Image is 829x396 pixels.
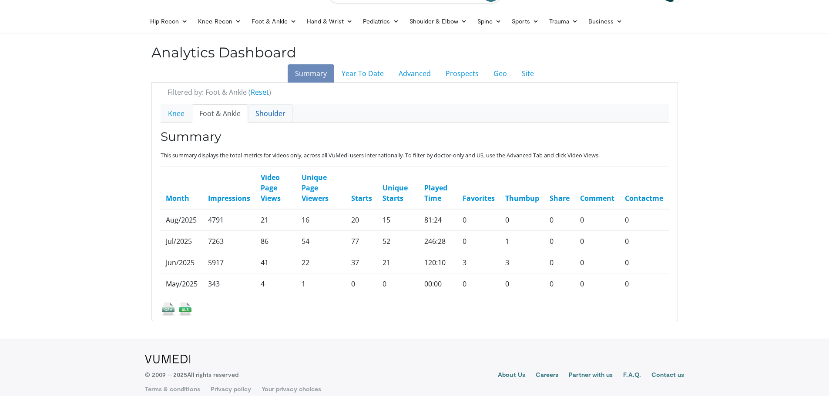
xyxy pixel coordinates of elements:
a: Favorites [463,193,495,203]
h3: Summary [161,130,669,144]
td: 0 [500,209,544,231]
td: 3 [457,252,500,273]
a: Careers [536,370,559,381]
td: 21 [377,252,419,273]
td: 37 [346,252,377,273]
a: Contact us [651,370,685,381]
a: Advanced [391,64,438,83]
td: 0 [575,231,620,252]
a: About Us [498,370,525,381]
a: Pediatrics [358,13,404,30]
a: Terms & conditions [145,385,200,393]
a: Knee [161,104,192,123]
a: Shoulder & Elbow [404,13,472,30]
a: F.A.Q. [623,370,641,381]
a: Impressions [208,193,250,203]
img: VuMedi Logo [145,355,191,363]
td: 0 [575,273,620,295]
td: 120:10 [419,252,458,273]
td: Jun/2025 [161,252,203,273]
td: 0 [620,252,668,273]
p: © 2009 – 2025 [145,370,238,379]
div: Filtered by: Foot & Ankle ( ) [161,87,675,97]
td: 86 [255,231,296,252]
td: 246:28 [419,231,458,252]
a: Summary [288,64,334,83]
td: 3 [500,252,544,273]
a: Knee Recon [193,13,246,30]
td: 0 [544,209,575,231]
a: Sports [507,13,544,30]
td: 77 [346,231,377,252]
a: Starts [351,193,372,203]
td: 52 [377,231,419,252]
a: Prospects [438,64,486,83]
td: May/2025 [161,273,203,295]
td: 20 [346,209,377,231]
td: 0 [575,209,620,231]
a: Played Time [424,183,447,203]
td: 0 [500,273,544,295]
a: Trauma [544,13,584,30]
td: 41 [255,252,296,273]
a: Year To Date [334,64,391,83]
td: 0 [544,252,575,273]
span: All rights reserved [187,371,238,378]
a: Spine [472,13,507,30]
td: 81:24 [419,209,458,231]
a: Share [550,193,570,203]
td: 0 [377,273,419,295]
td: 0 [544,273,575,295]
td: 16 [296,209,346,231]
a: Hand & Wrist [302,13,358,30]
a: Month [166,193,189,203]
td: 54 [296,231,346,252]
td: Jul/2025 [161,231,203,252]
td: 5917 [203,252,255,273]
a: Privacy policy [211,385,251,393]
td: 0 [544,231,575,252]
a: Foot & Ankle [246,13,302,30]
img: xls_icon.png [178,301,193,316]
td: 0 [575,252,620,273]
td: 0 [457,273,500,295]
a: Reset [251,87,269,97]
td: 21 [255,209,296,231]
td: 1 [500,231,544,252]
img: csv_icon.png [161,301,176,316]
a: Video Page Views [261,173,281,203]
a: Contactme [625,193,663,203]
td: 0 [457,231,500,252]
td: 4791 [203,209,255,231]
a: Site [514,64,541,83]
td: 4 [255,273,296,295]
td: 0 [620,231,668,252]
td: 0 [346,273,377,295]
td: Aug/2025 [161,209,203,231]
td: 7263 [203,231,255,252]
a: Thumbup [505,193,539,203]
td: 1 [296,273,346,295]
h2: Analytics Dashboard [151,44,678,61]
td: 22 [296,252,346,273]
a: Shoulder [248,104,293,123]
td: 15 [377,209,419,231]
a: Foot & Ankle [192,104,248,123]
td: 0 [620,209,668,231]
a: Comment [580,193,614,203]
p: This summary displays the total metrics for videos only, across all VuMedi users internationally.... [161,151,669,160]
a: Business [583,13,628,30]
a: Unique Page Viewers [302,173,329,203]
a: Your privacy choices [262,385,321,393]
a: Unique Starts [383,183,408,203]
td: 343 [203,273,255,295]
a: Geo [486,64,514,83]
td: 0 [457,209,500,231]
a: Partner with us [569,370,613,381]
a: Hip Recon [145,13,193,30]
td: 00:00 [419,273,458,295]
td: 0 [620,273,668,295]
